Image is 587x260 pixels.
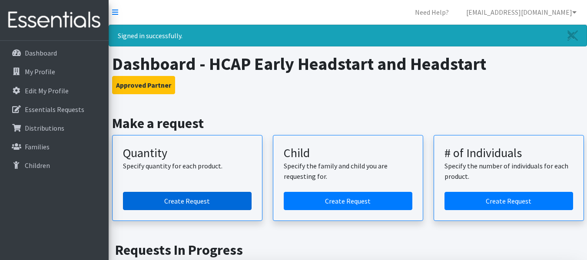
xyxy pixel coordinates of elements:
img: HumanEssentials [3,6,105,35]
a: Distributions [3,119,105,137]
div: Signed in successfully. [109,25,587,46]
a: Essentials Requests [3,101,105,118]
a: My Profile [3,63,105,80]
p: Specify the family and child you are requesting for. [284,161,412,181]
a: Create a request by quantity [123,192,252,210]
p: Dashboard [25,49,57,57]
a: Close [559,25,587,46]
a: Children [3,157,105,174]
h2: Make a request [112,115,584,132]
a: Families [3,138,105,155]
p: My Profile [25,67,55,76]
p: Families [25,142,50,151]
h3: Quantity [123,146,252,161]
a: [EMAIL_ADDRESS][DOMAIN_NAME] [459,3,584,21]
p: Distributions [25,124,64,132]
h2: Requests In Progress [115,242,580,258]
h3: # of Individuals [444,146,573,161]
p: Edit My Profile [25,86,69,95]
a: Dashboard [3,44,105,62]
p: Children [25,161,50,170]
p: Essentials Requests [25,105,84,114]
h3: Child [284,146,412,161]
a: Create a request for a child or family [284,192,412,210]
a: Need Help? [408,3,456,21]
a: Create a request by number of individuals [444,192,573,210]
h1: Dashboard - HCAP Early Headstart and Headstart [112,53,584,74]
p: Specify the number of individuals for each product. [444,161,573,181]
p: Specify quantity for each product. [123,161,252,171]
button: Approved Partner [112,76,175,94]
a: Edit My Profile [3,82,105,99]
